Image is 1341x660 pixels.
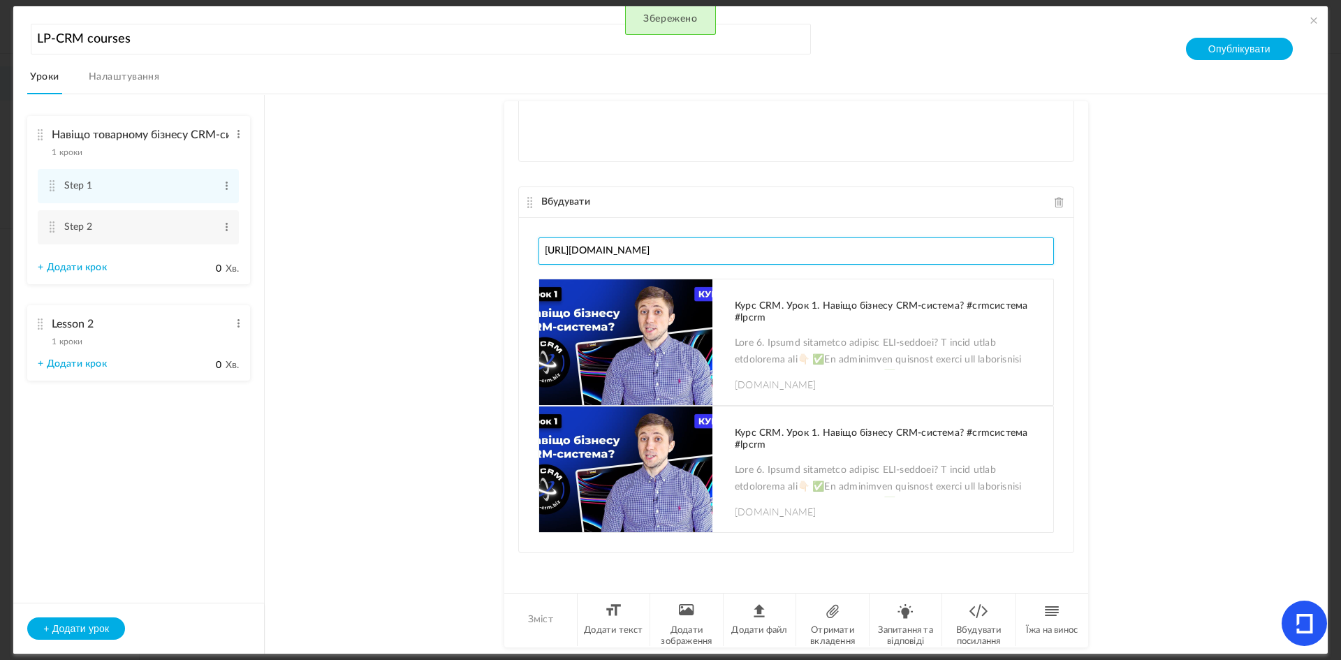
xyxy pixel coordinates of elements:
h1: Курс CRM. Урок 1. Навіщо бізнесу CRM-система? #crmсистема #lpcrm [735,300,1039,324]
font: Хв. [226,360,240,370]
p: Lore 6. Ipsumd sitametco adipisc ELI-seddoei? T incid utlab etdolorema ali👇🏻 ✅En adminimven quisn... [735,335,1039,370]
span: [DOMAIN_NAME] [735,504,816,518]
font: + Додати крок [38,359,107,369]
font: Запитання та відповіді [878,626,932,646]
font: Додати файл [731,626,787,635]
button: Опублікувати [1186,38,1293,60]
font: Додати текст [584,626,643,635]
font: 1 кроки [52,148,82,156]
font: Вбудувати посилання [956,626,1002,646]
font: Уроки [30,72,59,82]
font: 1 кроки [52,337,82,346]
img: maxresdefault.jpg [539,406,712,532]
font: + Додати крок [38,263,107,272]
font: Їжа на винос [1026,626,1078,635]
span: [DOMAIN_NAME] [735,377,816,391]
input: Хв. [187,263,222,276]
p: Lore 6. Ipsumd sitametco adipisc ELI-seddoei? T incid utlab etdolorema ali👇🏻 ✅En adminimven quisn... [735,462,1039,497]
font: Хв. [226,264,240,274]
a: Курс CRM. Урок 1. Навіщо бізнесу CRM-система? #crmсистема #lpcrm Lore 6. Ipsumd sitametco adipisc... [539,279,1053,405]
font: Зміст [528,615,553,624]
input: Вставте будь-яке посилання або URL-адресу [538,237,1054,265]
font: + Додати урок [43,623,109,634]
font: Опублікувати [1208,43,1270,54]
font: Вбудувати [541,197,590,207]
font: Отримати вкладення [810,626,855,646]
img: maxresdefault.jpg [539,279,712,405]
input: Хв. [187,359,222,372]
a: Курс CRM. Урок 1. Навіщо бізнесу CRM-система? #crmсистема #lpcrm Lore 6. Ipsumd sitametco adipisc... [539,406,1053,532]
h1: Курс CRM. Урок 1. Навіщо бізнесу CRM-система? #crmсистема #lpcrm [735,427,1039,451]
button: + Додати урок [27,617,125,640]
font: Налаштування [89,72,160,82]
font: Додати зображення [661,626,712,646]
